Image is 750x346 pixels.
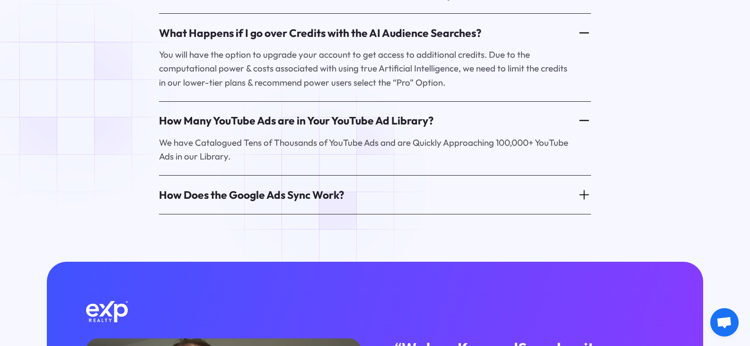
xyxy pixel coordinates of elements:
p: We have Catalogued Tens of Thousands of YouTube Ads and are Quickly Approaching 100,000+ YouTube ... [159,136,572,163]
div: Open chat [710,308,739,337]
div: How Does the Google Ads Sync Work? [159,187,344,202]
img: Exp Realty [86,301,128,323]
p: You will have the option to upgrade your account to get access to additional credits. Due to the ... [159,48,572,89]
div: What Happens if I go over Credits with the AI Audience Searches? [159,26,481,40]
div: How Many YouTube Ads are in Your YouTube Ad Library? [159,113,433,128]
